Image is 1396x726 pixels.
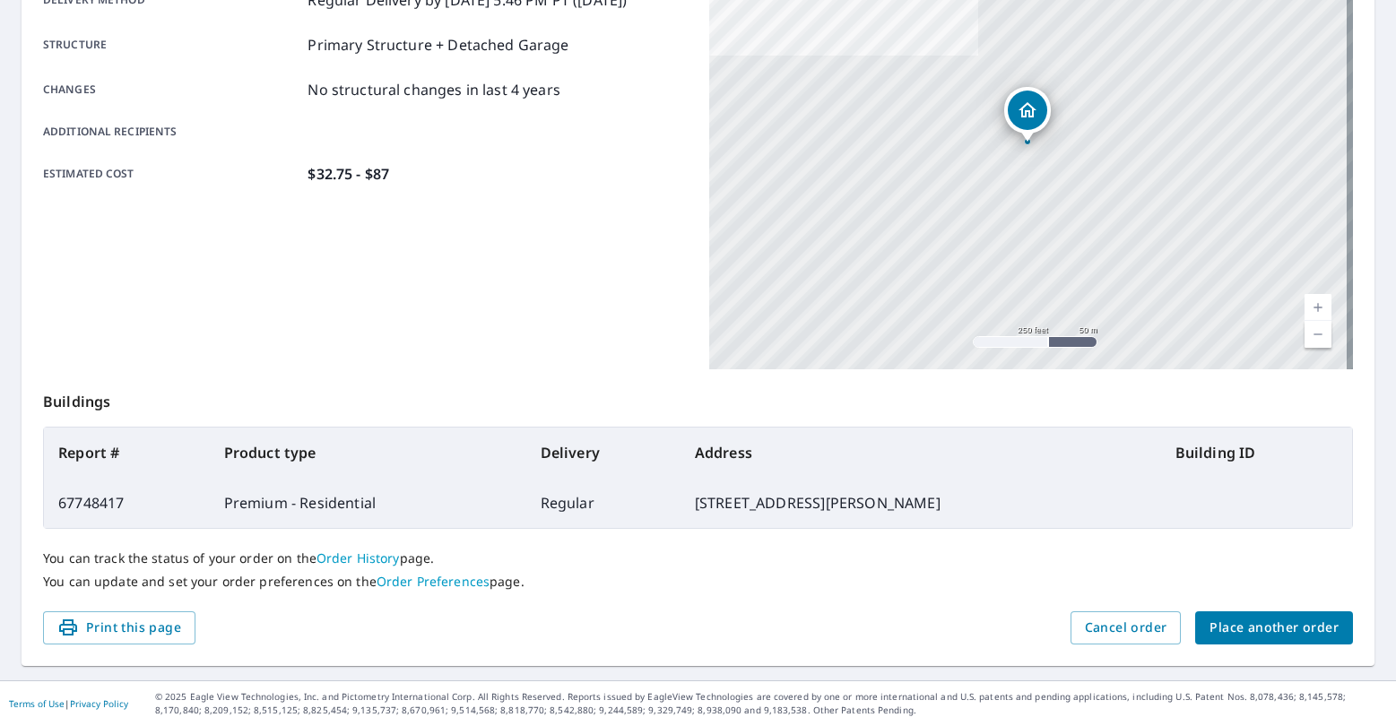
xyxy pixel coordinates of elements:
td: [STREET_ADDRESS][PERSON_NAME] [681,478,1161,528]
a: Order Preferences [377,573,490,590]
a: Current Level 17, Zoom Out [1305,321,1331,348]
p: No structural changes in last 4 years [308,79,560,100]
span: Place another order [1210,617,1339,639]
th: Building ID [1161,428,1352,478]
p: | [9,698,128,709]
p: $32.75 - $87 [308,163,389,185]
p: Primary Structure + Detached Garage [308,34,568,56]
p: Estimated cost [43,163,300,185]
th: Delivery [526,428,681,478]
th: Product type [210,428,526,478]
p: © 2025 Eagle View Technologies, Inc. and Pictometry International Corp. All Rights Reserved. Repo... [155,690,1387,717]
button: Place another order [1195,611,1353,644]
a: Privacy Policy [70,697,128,710]
div: Dropped pin, building 1, Residential property, 10707 Kenilworth Ave Garrett Park, MD 20896 [1004,87,1051,143]
a: Current Level 17, Zoom In [1305,294,1331,321]
p: Structure [43,34,300,56]
p: You can update and set your order preferences on the page. [43,574,1353,590]
a: Order History [316,549,400,566]
th: Report # [44,428,210,478]
td: 67748417 [44,478,210,528]
button: Cancel order [1071,611,1182,644]
span: Print this page [57,617,181,639]
p: Changes [43,79,300,100]
span: Cancel order [1085,617,1167,639]
button: Print this page [43,611,195,644]
td: Regular [526,478,681,528]
p: Additional recipients [43,124,300,140]
th: Address [681,428,1161,478]
a: Terms of Use [9,697,65,710]
td: Premium - Residential [210,478,526,528]
p: You can track the status of your order on the page. [43,550,1353,566]
p: Buildings [43,369,1353,427]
